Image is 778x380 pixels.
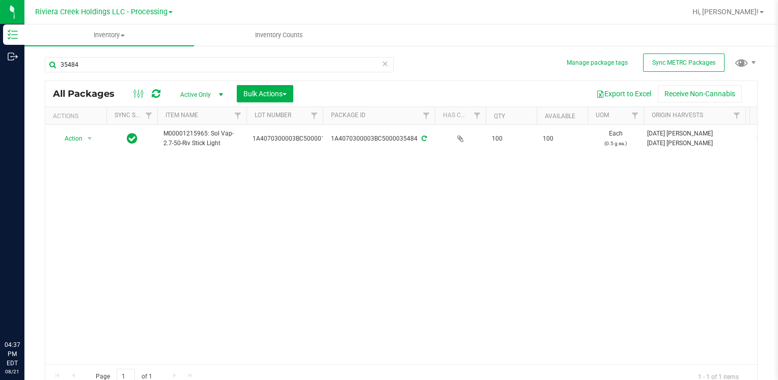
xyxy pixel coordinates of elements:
button: Sync METRC Packages [643,53,725,72]
a: Item Name [165,112,198,119]
span: Each [594,129,637,148]
a: Inventory Counts [194,24,364,46]
a: UOM [596,112,609,119]
button: Manage package tags [567,59,628,67]
a: Inventory [24,24,194,46]
input: Search Package ID, Item Name, SKU, Lot or Part Number... [45,57,394,72]
a: Filter [230,107,246,124]
a: Qty [494,113,505,120]
p: 04:37 PM EDT [5,340,20,368]
a: Origin Harvests [652,112,703,119]
span: Bulk Actions [243,90,287,98]
inline-svg: Outbound [8,51,18,62]
a: Package ID [331,112,366,119]
span: 100 [492,134,531,144]
span: Clear [381,57,388,70]
div: [DATE] [PERSON_NAME] [647,139,742,148]
span: Inventory Counts [241,31,317,40]
a: Sync Status [115,112,154,119]
div: 1A4070300003BC5000035484 [321,134,436,144]
span: M00001215965: Sol Vap-2.7-50-Riv Stick Light [163,129,240,148]
button: Receive Non-Cannabis [658,85,742,102]
a: Filter [729,107,745,124]
inline-svg: Inventory [8,30,18,40]
span: 1A4070300003BC5000015757 [253,134,339,144]
span: 100 [543,134,581,144]
a: Filter [141,107,157,124]
span: Action [55,131,83,146]
span: All Packages [53,88,125,99]
a: Filter [418,107,435,124]
span: In Sync [127,131,137,146]
span: Inventory [24,31,194,40]
p: (0.5 g ea.) [594,139,637,148]
button: Export to Excel [590,85,658,102]
div: [DATE] [PERSON_NAME] [647,129,742,139]
th: Has COA [435,107,486,125]
a: Available [545,113,575,120]
a: Filter [627,107,644,124]
span: Sync from Compliance System [420,135,427,142]
a: Filter [469,107,486,124]
p: 08/21 [5,368,20,375]
iframe: Resource center [10,298,41,329]
span: Sync METRC Packages [652,59,715,66]
span: Riviera Creek Holdings LLC - Processing [35,8,168,16]
div: Actions [53,113,102,120]
span: Hi, [PERSON_NAME]! [692,8,759,16]
a: Lot Number [255,112,291,119]
a: Filter [306,107,323,124]
button: Bulk Actions [237,85,293,102]
span: select [84,131,96,146]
